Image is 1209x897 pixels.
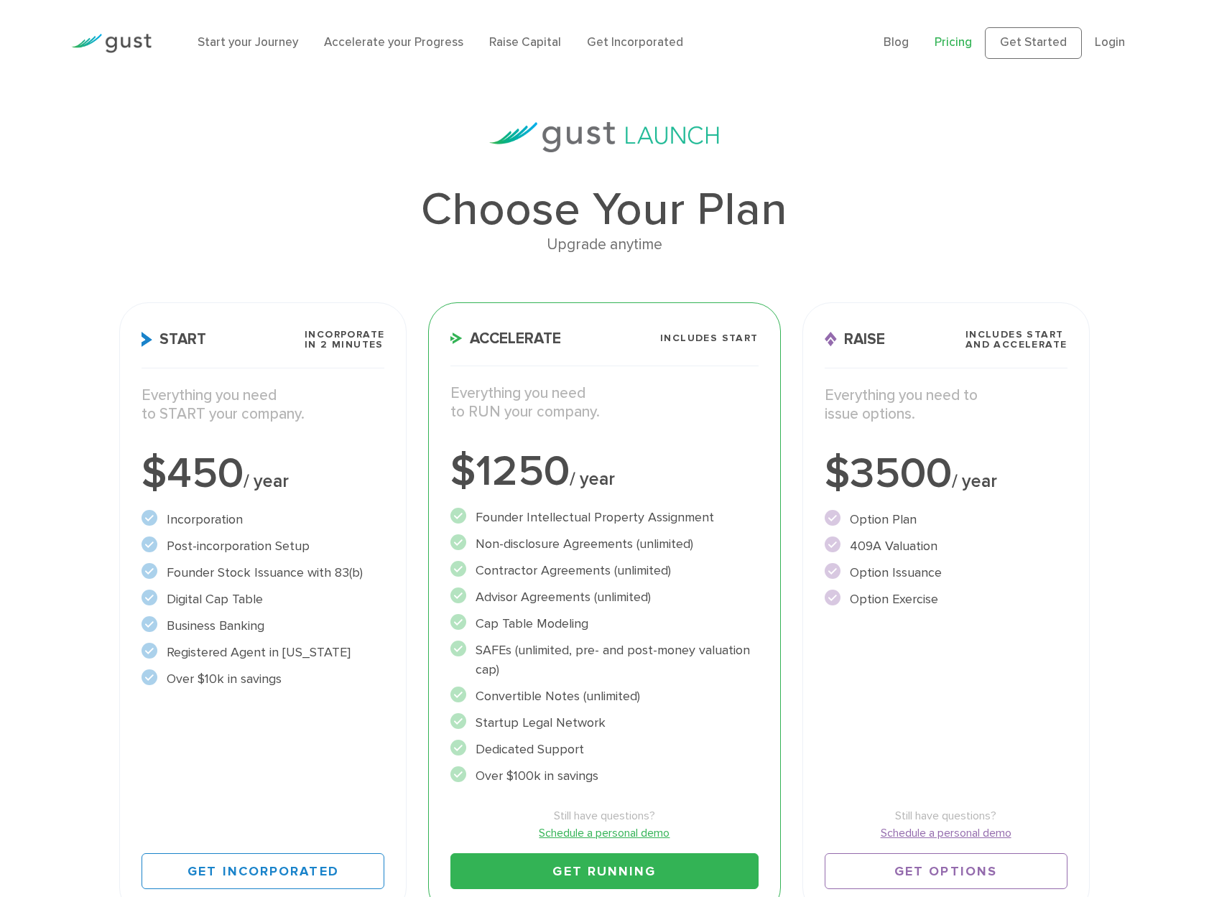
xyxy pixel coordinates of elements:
a: Accelerate your Progress [324,35,463,50]
li: Option Exercise [825,590,1067,609]
li: Advisor Agreements (unlimited) [450,587,758,607]
a: Blog [884,35,909,50]
li: SAFEs (unlimited, pre- and post-money valuation cap) [450,641,758,679]
div: $3500 [825,452,1067,496]
li: Founder Stock Issuance with 83(b) [142,563,384,582]
li: Over $100k in savings [450,766,758,786]
span: Includes START [660,333,759,343]
a: Get Started [985,27,1082,59]
span: Still have questions? [450,807,758,824]
li: Startup Legal Network [450,713,758,733]
li: Option Issuance [825,563,1067,582]
span: / year [952,470,997,492]
span: Accelerate [450,331,561,346]
a: Get Options [825,853,1067,889]
span: Raise [825,332,885,347]
a: Schedule a personal demo [450,824,758,842]
div: $1250 [450,450,758,493]
a: Start your Journey [198,35,298,50]
li: Post-incorporation Setup [142,536,384,556]
li: Digital Cap Table [142,590,384,609]
a: Login [1095,35,1125,50]
a: Get Running [450,853,758,889]
img: Raise Icon [825,332,837,347]
a: Get Incorporated [142,853,384,889]
li: Convertible Notes (unlimited) [450,687,758,706]
span: Still have questions? [825,807,1067,824]
li: Cap Table Modeling [450,614,758,633]
li: Non-disclosure Agreements (unlimited) [450,534,758,554]
span: / year [244,470,289,492]
a: Pricing [935,35,972,50]
li: Option Plan [825,510,1067,529]
span: Start [142,332,206,347]
li: Founder Intellectual Property Assignment [450,508,758,527]
div: $450 [142,452,384,496]
p: Everything you need to RUN your company. [450,384,758,422]
img: gust-launch-logos.svg [489,122,719,152]
li: Incorporation [142,510,384,529]
a: Raise Capital [489,35,561,50]
li: Contractor Agreements (unlimited) [450,561,758,580]
li: Business Banking [142,616,384,636]
h1: Choose Your Plan [119,187,1089,233]
span: Incorporate in 2 Minutes [305,330,384,350]
li: Over $10k in savings [142,669,384,689]
img: Gust Logo [71,34,152,53]
img: Accelerate Icon [450,333,463,344]
a: Get Incorporated [587,35,683,50]
li: 409A Valuation [825,536,1067,556]
li: Dedicated Support [450,740,758,759]
img: Start Icon X2 [142,332,152,347]
li: Registered Agent in [US_STATE] [142,643,384,662]
span: / year [570,468,615,490]
p: Everything you need to START your company. [142,386,384,424]
a: Schedule a personal demo [825,824,1067,842]
span: Includes START and ACCELERATE [965,330,1067,350]
div: Upgrade anytime [119,233,1089,257]
p: Everything you need to issue options. [825,386,1067,424]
